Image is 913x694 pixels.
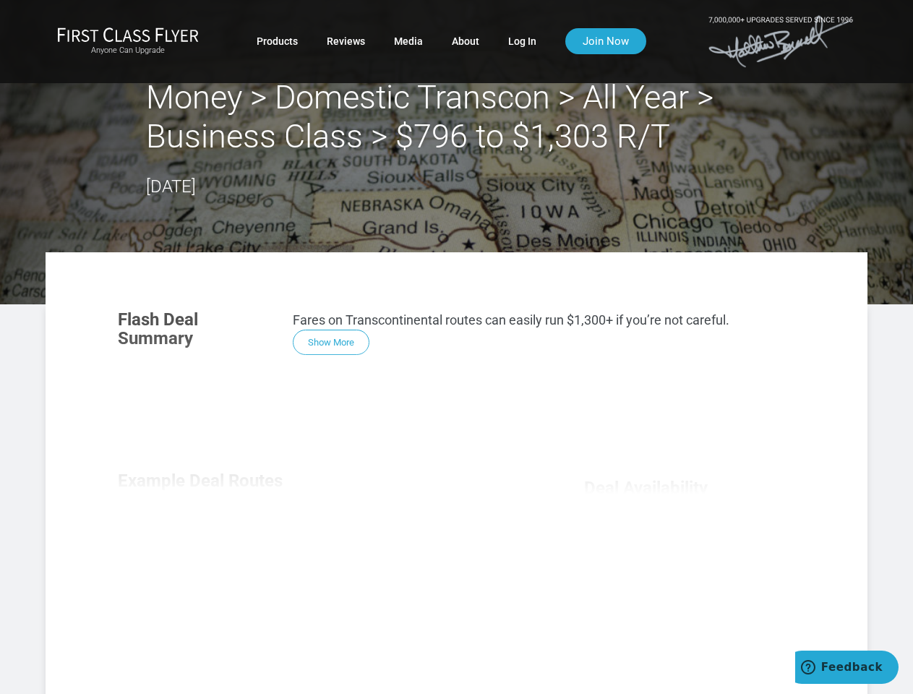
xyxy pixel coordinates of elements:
[57,27,199,56] a: First Class FlyerAnyone Can Upgrade
[57,27,199,42] img: First Class Flyer
[394,28,423,54] a: Media
[146,176,196,197] time: [DATE]
[293,310,795,330] p: Fares on Transcontinental routes can easily run $1,300+ if you’re not careful.
[508,28,536,54] a: Log In
[795,651,899,687] iframe: Opens a widget where you can find more information
[327,28,365,54] a: Reviews
[146,78,768,156] h2: Money > Domestic Transcon > All Year > Business Class > $796 to $1,303 R/T
[57,46,199,56] small: Anyone Can Upgrade
[293,330,369,355] button: Show More
[257,28,298,54] a: Products
[565,28,646,54] a: Join Now
[452,28,479,54] a: About
[118,310,271,348] h3: Flash Deal Summary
